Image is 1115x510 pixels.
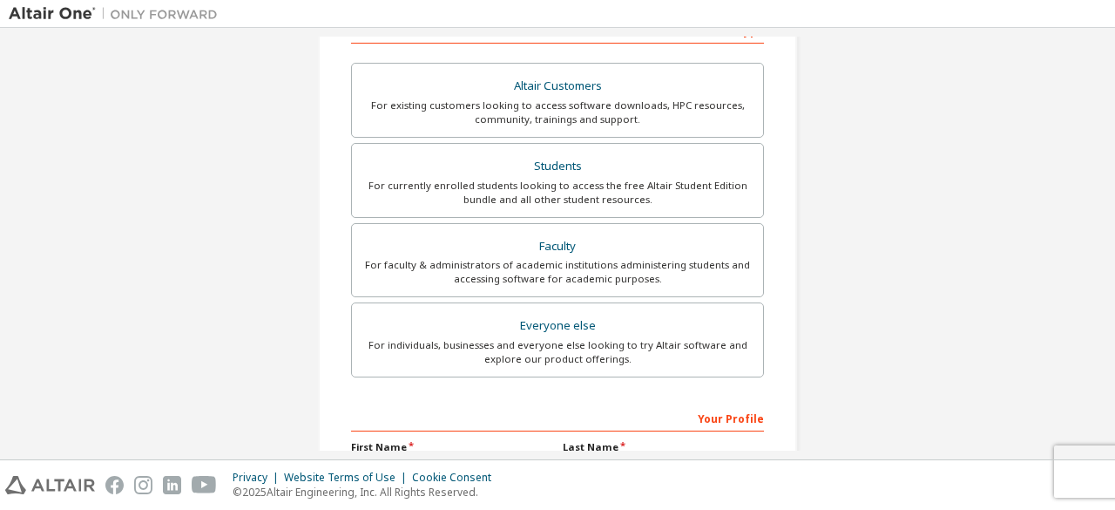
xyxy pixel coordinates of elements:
div: Faculty [362,235,753,259]
img: Altair One [9,5,226,23]
img: altair_logo.svg [5,476,95,494]
div: Students [362,154,753,179]
div: Altair Customers [362,74,753,99]
label: Last Name [563,440,764,454]
div: Cookie Consent [412,471,502,485]
img: youtube.svg [192,476,217,494]
div: Privacy [233,471,284,485]
div: For individuals, businesses and everyone else looking to try Altair software and explore our prod... [362,338,753,366]
img: instagram.svg [134,476,152,494]
div: Website Terms of Use [284,471,412,485]
label: First Name [351,440,552,454]
div: For faculty & administrators of academic institutions administering students and accessing softwa... [362,258,753,286]
img: linkedin.svg [163,476,181,494]
img: facebook.svg [105,476,124,494]
p: © 2025 Altair Engineering, Inc. All Rights Reserved. [233,485,502,500]
div: Your Profile [351,404,764,432]
div: For currently enrolled students looking to access the free Altair Student Edition bundle and all ... [362,179,753,207]
div: Everyone else [362,314,753,338]
div: For existing customers looking to access software downloads, HPC resources, community, trainings ... [362,99,753,126]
